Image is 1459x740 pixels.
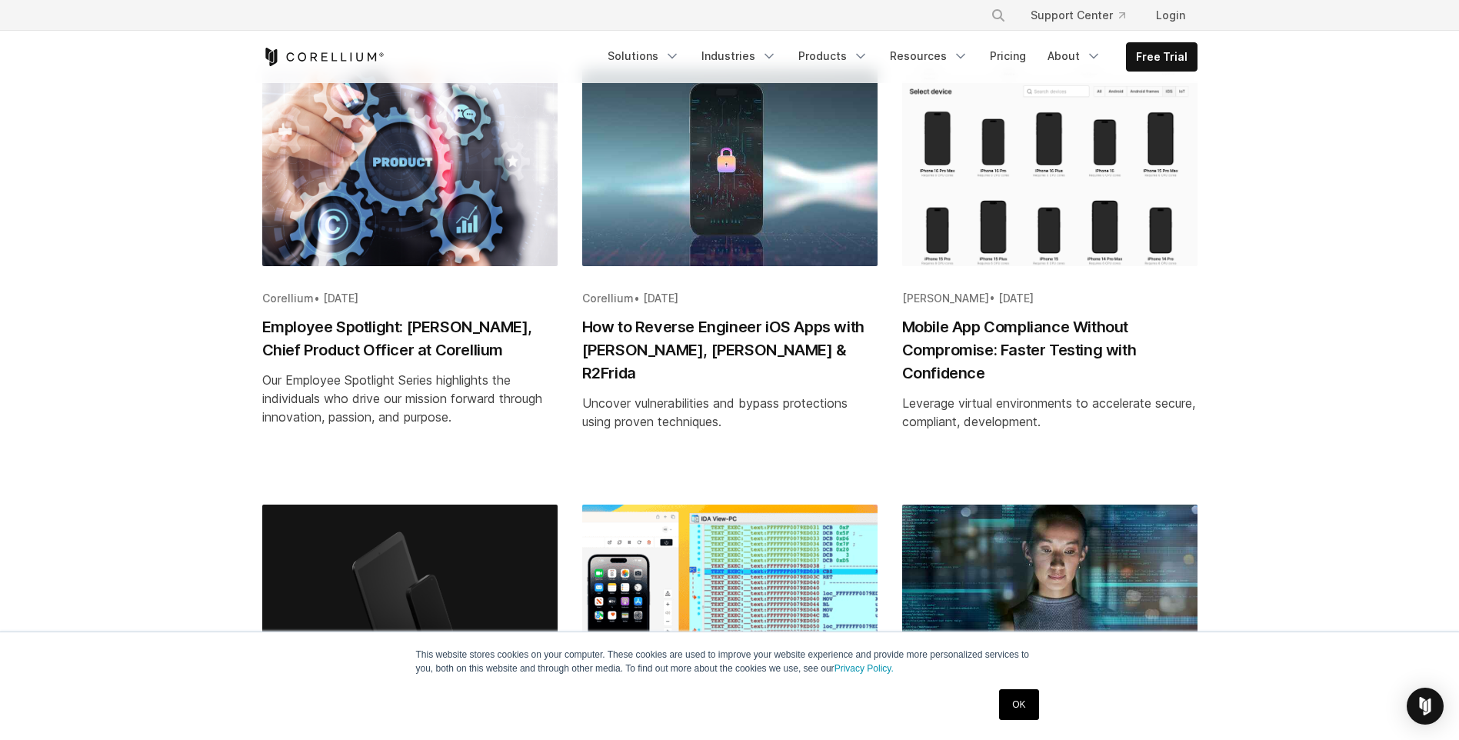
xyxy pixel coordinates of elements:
a: Products [789,42,878,70]
img: Debugging the XNU Kernel with IDA Pro and Corellium [582,505,878,702]
span: Corellium [262,292,314,305]
span: [DATE] [323,292,358,305]
a: Corellium Home [262,48,385,66]
p: This website stores cookies on your computer. These cookies are used to improve your website expe... [416,648,1044,675]
span: [DATE] [643,292,678,305]
img: How to Reverse Engineer iOS Apps with Hopper, Ghidra & R2Frida [582,69,878,266]
span: [DATE] [998,292,1034,305]
div: Our Employee Spotlight Series highlights the individuals who drive our mission forward through in... [262,371,558,426]
a: Industries [692,42,786,70]
a: Free Trial [1127,43,1197,71]
img: Using the Safari Web Inspector with Corellium [902,505,1198,702]
img: Mobile App Compliance Without Compromise: Faster Testing with Confidence [902,69,1198,266]
span: [PERSON_NAME] [902,292,989,305]
img: Employee Spotlight: Anthony Ricco, Chief Product Officer at Corellium [262,69,558,266]
h2: How to Reverse Engineer iOS Apps with [PERSON_NAME], [PERSON_NAME] & R2Frida [582,315,878,385]
a: Blog post summary: How to Reverse Engineer iOS Apps with Hopper, Ghidra & R2Frida [582,69,878,480]
img: Mobile Application Development Isn’t Just for iPhones - Enable More Through iPad App Testing [262,505,558,702]
div: Open Intercom Messenger [1407,688,1444,725]
a: Support Center [1018,2,1138,29]
div: Uncover vulnerabilities and bypass protections using proven techniques. [582,394,878,431]
div: Navigation Menu [598,42,1198,72]
a: Privacy Policy. [834,663,894,674]
a: Login [1144,2,1198,29]
a: OK [999,689,1038,720]
div: Leverage virtual environments to accelerate secure, compliant, development. [902,394,1198,431]
a: Pricing [981,42,1035,70]
a: Blog post summary: Employee Spotlight: Anthony Ricco, Chief Product Officer at Corellium [262,69,558,480]
div: • [902,291,1198,306]
a: Resources [881,42,978,70]
a: Blog post summary: Mobile App Compliance Without Compromise: Faster Testing with Confidence [902,69,1198,480]
div: • [262,291,558,306]
h2: Mobile App Compliance Without Compromise: Faster Testing with Confidence [902,315,1198,385]
div: Navigation Menu [972,2,1198,29]
span: Corellium [582,292,634,305]
a: Solutions [598,42,689,70]
a: About [1038,42,1111,70]
h2: Employee Spotlight: [PERSON_NAME], Chief Product Officer at Corellium [262,315,558,362]
div: • [582,291,878,306]
button: Search [984,2,1012,29]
